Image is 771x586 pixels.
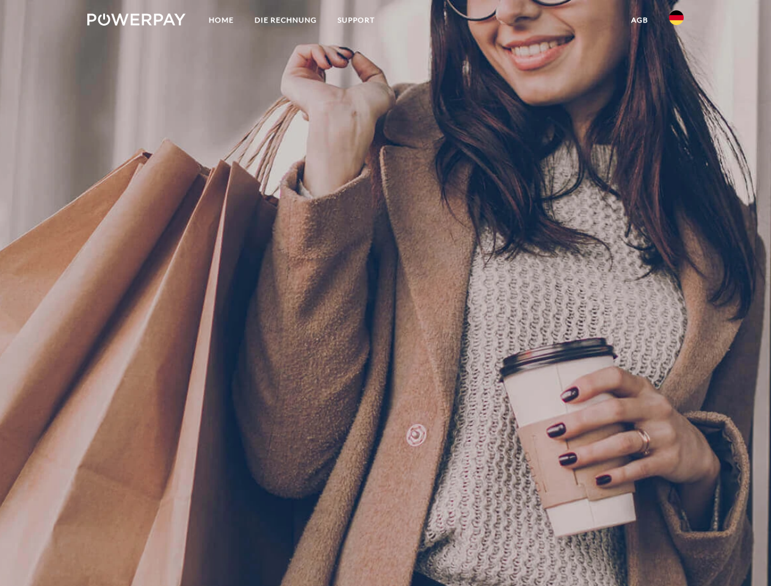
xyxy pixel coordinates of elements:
[669,10,684,25] img: de
[198,9,244,31] a: Home
[244,9,327,31] a: DIE RECHNUNG
[621,9,659,31] a: agb
[87,13,186,26] img: logo-powerpay-white.svg
[327,9,385,31] a: SUPPORT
